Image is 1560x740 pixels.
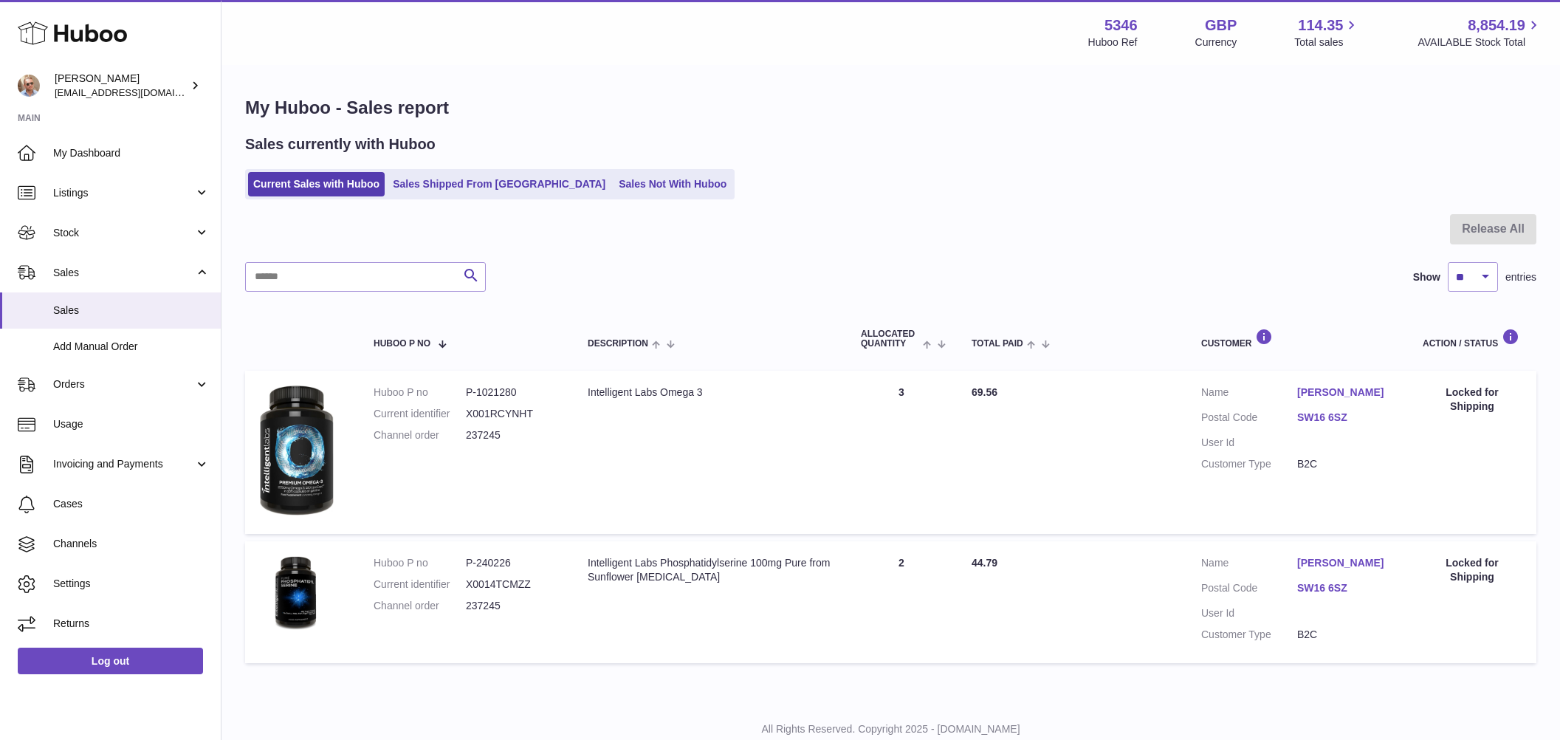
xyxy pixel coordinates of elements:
[1297,581,1393,595] a: SW16 6SZ
[55,86,217,98] span: [EMAIL_ADDRESS][DOMAIN_NAME]
[1423,386,1522,414] div: Locked for Shipping
[53,537,210,551] span: Channels
[53,377,194,391] span: Orders
[1104,16,1138,35] strong: 5346
[374,599,466,613] dt: Channel order
[588,339,648,349] span: Description
[1297,457,1393,471] dd: B2C
[245,96,1536,120] h1: My Huboo - Sales report
[466,599,558,613] dd: 237245
[18,648,203,674] a: Log out
[614,172,732,196] a: Sales Not With Huboo
[1413,270,1440,284] label: Show
[1201,581,1297,599] dt: Postal Code
[972,386,997,398] span: 69.56
[1201,606,1297,620] dt: User Id
[1294,16,1360,49] a: 114.35 Total sales
[1201,436,1297,450] dt: User Id
[53,617,210,631] span: Returns
[588,386,831,400] div: Intelligent Labs Omega 3
[374,578,466,592] dt: Current identifier
[1418,35,1542,49] span: AVAILABLE Stock Total
[1201,386,1297,403] dt: Name
[1505,270,1536,284] span: entries
[1201,556,1297,574] dt: Name
[972,339,1023,349] span: Total paid
[248,172,385,196] a: Current Sales with Huboo
[1298,16,1343,35] span: 114.35
[466,407,558,421] dd: X001RCYNHT
[53,146,210,160] span: My Dashboard
[1088,35,1138,49] div: Huboo Ref
[1468,16,1525,35] span: 8,854.19
[466,386,558,400] dd: P-1021280
[1294,35,1360,49] span: Total sales
[1418,16,1542,49] a: 8,854.19 AVAILABLE Stock Total
[466,578,558,592] dd: X0014TCMZZ
[53,340,210,354] span: Add Manual Order
[861,329,919,349] span: ALLOCATED Quantity
[53,497,210,511] span: Cases
[1201,329,1393,349] div: Customer
[1201,628,1297,642] dt: Customer Type
[53,226,194,240] span: Stock
[53,417,210,431] span: Usage
[53,266,194,280] span: Sales
[466,428,558,442] dd: 237245
[1297,628,1393,642] dd: B2C
[466,556,558,570] dd: P-240226
[846,371,957,534] td: 3
[374,428,466,442] dt: Channel order
[1201,411,1297,428] dt: Postal Code
[245,134,436,154] h2: Sales currently with Huboo
[55,72,188,100] div: [PERSON_NAME]
[388,172,611,196] a: Sales Shipped From [GEOGRAPHIC_DATA]
[53,186,194,200] span: Listings
[1297,386,1393,400] a: [PERSON_NAME]
[374,556,466,570] dt: Huboo P no
[374,386,466,400] dt: Huboo P no
[1297,411,1393,425] a: SW16 6SZ
[1195,35,1237,49] div: Currency
[846,541,957,664] td: 2
[1423,556,1522,584] div: Locked for Shipping
[588,556,831,584] div: Intelligent Labs Phosphatidylserine 100mg Pure from Sunflower [MEDICAL_DATA]
[972,557,997,569] span: 44.79
[1297,556,1393,570] a: [PERSON_NAME]
[1423,329,1522,349] div: Action / Status
[1205,16,1237,35] strong: GBP
[18,75,40,97] img: support@radoneltd.co.uk
[1201,457,1297,471] dt: Customer Type
[53,304,210,318] span: Sales
[374,407,466,421] dt: Current identifier
[374,339,430,349] span: Huboo P no
[260,556,334,630] img: $_57.JPG
[53,457,194,471] span: Invoicing and Payments
[260,386,334,515] img: 1732102568.jpg
[233,722,1548,736] p: All Rights Reserved. Copyright 2025 - [DOMAIN_NAME]
[53,577,210,591] span: Settings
